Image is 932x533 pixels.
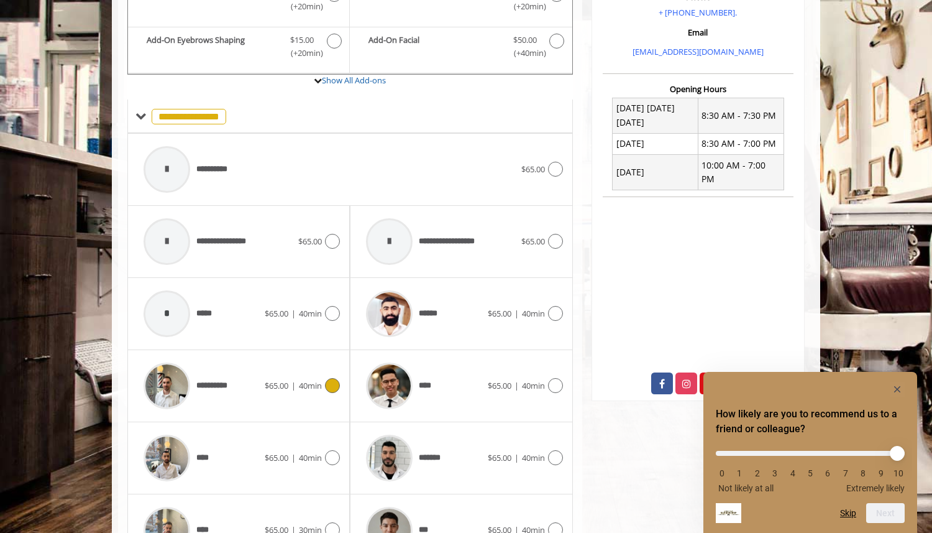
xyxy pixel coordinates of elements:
[698,133,784,154] td: 8:30 AM - 7:00 PM
[488,308,511,319] span: $65.00
[804,468,816,478] li: 5
[299,308,322,319] span: 40min
[751,468,764,478] li: 2
[134,34,343,63] label: Add-On Eyebrows Shaping
[356,34,565,63] label: Add-On Facial
[613,155,698,190] td: [DATE]
[866,503,905,523] button: Next question
[890,382,905,397] button: Hide survey
[846,483,905,493] span: Extremely likely
[147,34,278,60] b: Add-On Eyebrows Shaping
[506,47,543,60] span: (+40min )
[787,468,799,478] li: 4
[606,28,790,37] h3: Email
[298,236,322,247] span: $65.00
[613,133,698,154] td: [DATE]
[265,452,288,463] span: $65.00
[488,452,511,463] span: $65.00
[839,468,852,478] li: 7
[821,468,834,478] li: 6
[284,47,321,60] span: (+20min )
[488,380,511,391] span: $65.00
[513,34,537,47] span: $50.00
[291,452,296,463] span: |
[698,155,784,190] td: 10:00 AM - 7:00 PM
[522,308,545,319] span: 40min
[521,236,545,247] span: $65.00
[716,382,905,523] div: How likely are you to recommend us to a friend or colleague? Select an option from 0 to 10, with ...
[514,308,519,319] span: |
[718,483,774,493] span: Not likely at all
[603,85,793,93] h3: Opening Hours
[716,407,905,437] h2: How likely are you to recommend us to a friend or colleague? Select an option from 0 to 10, with ...
[522,380,545,391] span: 40min
[322,75,386,86] a: Show All Add-ons
[265,308,288,319] span: $65.00
[716,468,728,478] li: 0
[840,508,856,518] button: Skip
[857,468,869,478] li: 8
[291,380,296,391] span: |
[368,34,500,60] b: Add-On Facial
[769,468,781,478] li: 3
[514,452,519,463] span: |
[522,452,545,463] span: 40min
[299,452,322,463] span: 40min
[521,164,545,175] span: $65.00
[716,442,905,493] div: How likely are you to recommend us to a friend or colleague? Select an option from 0 to 10, with ...
[875,468,887,478] li: 9
[299,380,322,391] span: 40min
[514,380,519,391] span: |
[291,308,296,319] span: |
[290,34,314,47] span: $15.00
[892,468,905,478] li: 10
[265,380,288,391] span: $65.00
[698,98,784,133] td: 8:30 AM - 7:30 PM
[613,98,698,133] td: [DATE] [DATE] [DATE]
[633,46,764,57] a: [EMAIL_ADDRESS][DOMAIN_NAME]
[659,7,737,18] a: + [PHONE_NUMBER].
[733,468,746,478] li: 1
